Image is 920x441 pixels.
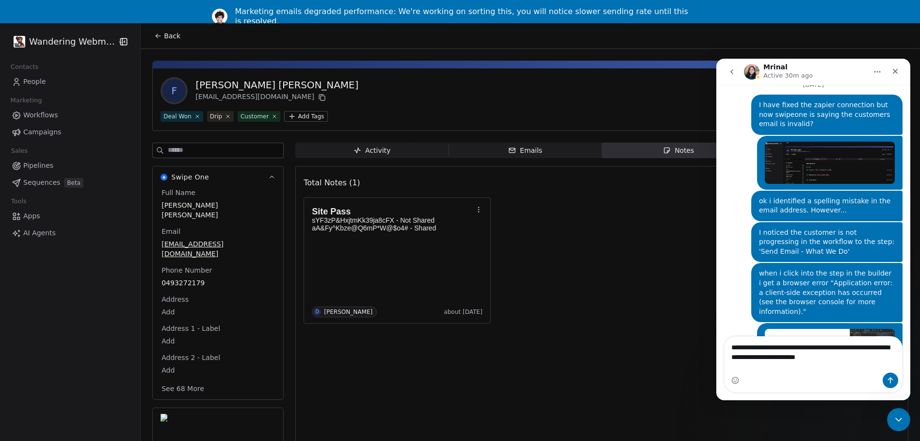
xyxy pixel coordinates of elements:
[312,216,473,232] p: sYF3zP&HxjtmKk39ja8cFX - Not Shared aA&Fy^Kbze@Q6mP*W@$o4# - Shared
[160,227,182,236] span: Email
[161,336,274,346] span: Add
[160,324,222,333] span: Address 1 - Label
[8,208,132,224] a: Apps
[153,166,283,188] button: Swipe OneSwipe One
[23,211,40,221] span: Apps
[354,146,390,156] div: Activity
[23,228,56,238] span: AI Agents
[887,408,910,431] iframe: Intercom live chat
[161,307,274,317] span: Add
[161,174,167,180] img: Swipe One
[315,308,319,316] div: D
[312,207,473,216] h1: Site Pass
[23,161,53,171] span: Pipelines
[210,112,222,121] div: Drip
[29,35,115,48] span: Wandering Webmaster
[162,79,186,102] span: F
[6,60,43,74] span: Contacts
[241,112,269,121] div: Customer
[324,309,372,315] div: [PERSON_NAME]
[235,7,693,26] div: Marketing emails degraded performance: We're working on sorting this, you will notice slower send...
[156,380,210,397] button: See 68 More
[23,127,61,137] span: Campaigns
[160,353,222,362] span: Address 2 - Label
[8,158,132,174] a: Pipelines
[163,112,191,121] div: Deal Won
[166,314,182,329] button: Send a message…
[148,27,186,45] button: Back
[14,36,25,48] img: logo.png
[160,294,191,304] span: Address
[23,77,46,87] span: People
[160,265,214,275] span: Phone Number
[195,92,358,103] div: [EMAIL_ADDRESS][DOMAIN_NAME]
[171,172,209,182] span: Swipe One
[7,144,32,158] span: Sales
[8,74,132,90] a: People
[161,365,274,375] span: Add
[23,178,60,188] span: Sequences
[8,225,132,241] a: AI Agents
[8,264,186,374] div: Daniel says…
[12,33,111,50] button: Wandering Webmaster
[161,239,274,259] span: [EMAIL_ADDRESS][DOMAIN_NAME]
[444,308,482,316] span: about [DATE]
[304,177,360,189] span: Total Notes (1)
[7,194,31,209] span: Tools
[164,31,180,41] span: Back
[160,188,197,197] span: Full Name
[161,200,274,220] span: [PERSON_NAME] [PERSON_NAME]
[212,9,227,24] img: Profile image for Ram
[716,59,910,400] iframe: Intercom live chat
[6,93,46,108] span: Marketing
[8,107,132,123] a: Workflows
[23,110,58,120] span: Workflows
[195,78,358,92] div: [PERSON_NAME] [PERSON_NAME]
[8,124,132,140] a: Campaigns
[64,178,83,188] span: Beta
[8,278,186,304] textarea: Message…
[508,146,542,156] div: Emails
[8,175,132,191] a: SequencesBeta
[15,318,23,326] button: Emoji picker
[284,111,328,122] button: Add Tags
[161,278,274,288] span: 0493272179
[153,188,283,399] div: Swipe OneSwipe One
